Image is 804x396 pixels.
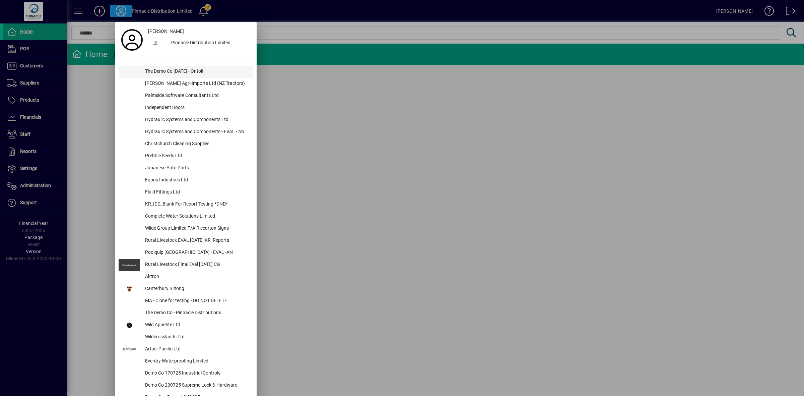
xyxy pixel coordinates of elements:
button: Demo Co 230725 Supreme Lock & Hardware [119,380,253,392]
button: Prebble Seeds Ltd [119,150,253,162]
div: Everdry Waterproofing Limited [140,355,253,367]
button: Aktron [119,271,253,283]
div: Fluid Fittings Ltd [140,186,253,199]
button: Equus Industries Ltd [119,174,253,186]
div: Prebble Seeds Ltd [140,150,253,162]
button: Rural Livestock EVAL [DATE] KR_Reports [119,235,253,247]
div: The Demo Co [DATE] - Ontoit [140,66,253,78]
button: [PERSON_NAME] Agri-Imports Ltd (NZ Tractors) [119,78,253,90]
div: [PERSON_NAME] Agri-Imports Ltd (NZ Tractors) [140,78,253,90]
div: Rural Livestock EVAL [DATE] KR_Reports [140,235,253,247]
div: MA - Clone for testing - DO NOT DELETE [140,295,253,307]
button: Palmside Software Consultants Ltd [119,90,253,102]
button: Hydraulic Systems and Components Ltd [119,114,253,126]
div: Artusi Pacific Ltd [140,343,253,355]
a: [PERSON_NAME] [145,25,253,37]
div: Palmside Software Consultants Ltd [140,90,253,102]
div: Complete Water Solutions Limited [140,211,253,223]
div: Poolquip [GEOGRAPHIC_DATA] - EVAL -AN [140,247,253,259]
button: Canterbury Biltong [119,283,253,295]
div: Wild Appetite Ltd [140,319,253,331]
div: Demo Co 230725 Supreme Lock & Hardware [140,380,253,392]
button: Christchurch Cleaning Supplies [119,138,253,150]
div: Rural Livestock FInal Eval [DATE] CG [140,259,253,271]
button: Wilde Group Limited T/A Riccarton Signs [119,223,253,235]
div: Independent Doors [140,102,253,114]
button: Wildcrosslands Ltd [119,331,253,343]
div: Japanese Auto Parts [140,162,253,174]
div: Hydraulic Systems and Components - EVAL - AN [140,126,253,138]
div: Wildcrosslands Ltd [140,331,253,343]
a: Profile [119,34,145,46]
button: Wild Appetite Ltd [119,319,253,331]
button: Japanese Auto Parts [119,162,253,174]
span: [PERSON_NAME] [148,28,184,35]
button: Hydraulic Systems and Components - EVAL - AN [119,126,253,138]
button: Rural Livestock FInal Eval [DATE] CG [119,259,253,271]
button: MA - Clone for testing - DO NOT DELETE [119,295,253,307]
button: Pinnacle Distribution Limited [145,37,253,49]
button: Demo Co 170725 Industrial Controls [119,367,253,380]
button: Artusi Pacific Ltd [119,343,253,355]
div: Canterbury Biltong [140,283,253,295]
div: Pinnacle Distribution Limited [166,37,253,49]
button: Complete Water Solutions Limited [119,211,253,223]
div: Demo Co 170725 Industrial Controls [140,367,253,380]
div: KR_IDD_Blank For Report Testing *DND* [140,199,253,211]
div: Hydraulic Systems and Components Ltd [140,114,253,126]
div: Wilde Group Limited T/A Riccarton Signs [140,223,253,235]
button: The Demo Co [DATE] - Ontoit [119,66,253,78]
button: KR_IDD_Blank For Report Testing *DND* [119,199,253,211]
div: The Demo Co - Pinnacle Distributions [140,307,253,319]
div: Equus Industries Ltd [140,174,253,186]
button: Everdry Waterproofing Limited [119,355,253,367]
div: Aktron [140,271,253,283]
button: Poolquip [GEOGRAPHIC_DATA] - EVAL -AN [119,247,253,259]
button: Independent Doors [119,102,253,114]
div: Christchurch Cleaning Supplies [140,138,253,150]
button: The Demo Co - Pinnacle Distributions [119,307,253,319]
button: Fluid Fittings Ltd [119,186,253,199]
